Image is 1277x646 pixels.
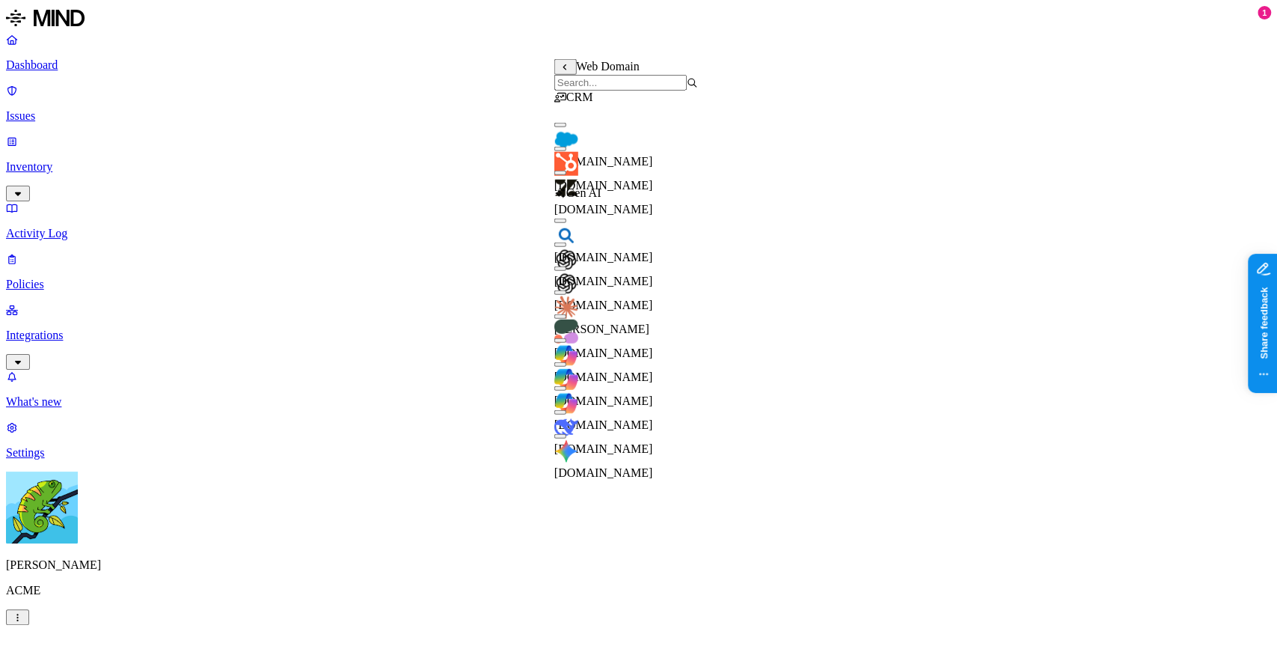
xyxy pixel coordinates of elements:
p: Activity Log [6,227,1271,240]
img: copilot.cloud.microsoft favicon [554,344,578,368]
img: chat.openai.com favicon [554,248,578,272]
a: Policies [6,252,1271,291]
div: 1 [1258,6,1271,19]
p: Inventory [6,160,1271,174]
img: copilot.microsoft.com favicon [554,368,578,391]
a: MIND [6,6,1271,33]
span: [DOMAIN_NAME] [554,203,653,216]
p: What's new [6,395,1271,409]
img: m365.cloud.microsoft favicon [554,391,578,415]
img: salesforce.com favicon [554,128,578,152]
a: Issues [6,84,1271,123]
a: Integrations [6,303,1271,368]
img: Yuval Meshorer [6,472,78,543]
img: bing.com favicon [554,224,578,248]
p: Integrations [6,329,1271,342]
img: deepseek.com favicon [554,415,578,439]
p: Issues [6,109,1271,123]
a: Activity Log [6,201,1271,240]
a: Dashboard [6,33,1271,72]
span: Web Domain [576,60,639,73]
div: CRM [554,91,698,104]
p: ACME [6,584,1271,597]
img: MIND [6,6,85,30]
p: Policies [6,278,1271,291]
a: Inventory [6,135,1271,199]
img: hubspot.com favicon [554,152,578,176]
a: Settings [6,421,1271,460]
p: Settings [6,446,1271,460]
img: cohere.com favicon [554,320,578,344]
span: [DOMAIN_NAME] [554,466,653,479]
img: gemini.google.com favicon [554,439,578,463]
p: Dashboard [6,58,1271,72]
img: chatgpt.com favicon [554,272,578,296]
a: What's new [6,370,1271,409]
img: claude.ai favicon [554,296,578,320]
div: Gen AI [554,186,698,200]
img: zendesk.com favicon [554,176,578,200]
input: Search... [554,75,687,91]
